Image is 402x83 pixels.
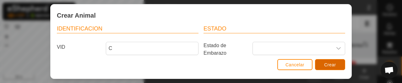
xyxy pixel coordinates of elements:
[57,11,96,20] span: Crear Animal
[54,42,103,53] label: VID
[57,25,198,33] header: Identificación
[201,42,250,57] label: Estado de Embarazo
[332,42,345,55] div: dropdown trigger
[315,59,345,70] button: Crear
[324,62,336,67] span: Crear
[204,25,345,33] header: Estado
[381,62,398,79] div: Chat abierto
[277,59,312,70] button: Cancelar
[285,62,304,67] span: Cancelar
